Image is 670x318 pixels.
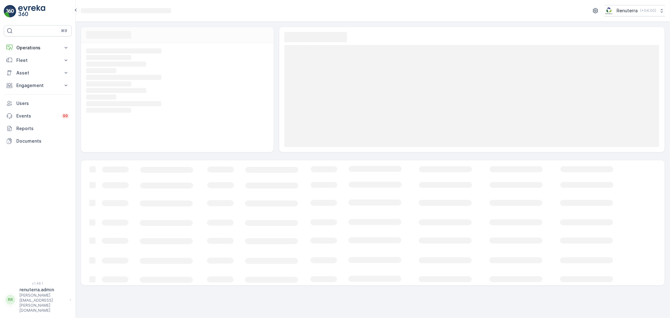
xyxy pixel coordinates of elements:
p: Asset [16,70,59,76]
p: Reports [16,125,69,132]
p: renuterra.admin [19,287,67,293]
button: Fleet [4,54,72,67]
p: Documents [16,138,69,144]
button: RRrenuterra.admin[PERSON_NAME][EMAIL_ADDRESS][PERSON_NAME][DOMAIN_NAME] [4,287,72,313]
button: Operations [4,41,72,54]
p: Renuterra [617,8,638,14]
p: [PERSON_NAME][EMAIL_ADDRESS][PERSON_NAME][DOMAIN_NAME] [19,293,67,313]
button: Renuterra(+04:00) [604,5,665,16]
div: RR [5,295,15,305]
p: 99 [63,113,68,118]
button: Asset [4,67,72,79]
img: logo_light-DOdMpM7g.png [18,5,45,18]
a: Users [4,97,72,110]
img: logo [4,5,16,18]
p: Events [16,113,58,119]
p: Fleet [16,57,59,63]
a: Events99 [4,110,72,122]
p: ⌘B [61,28,67,33]
p: ( +04:00 ) [640,8,656,13]
a: Reports [4,122,72,135]
p: Operations [16,45,59,51]
p: Engagement [16,82,59,89]
a: Documents [4,135,72,147]
p: Users [16,100,69,107]
img: Screenshot_2024-07-26_at_13.33.01.png [604,7,614,14]
span: v 1.48.1 [4,282,72,285]
button: Engagement [4,79,72,92]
